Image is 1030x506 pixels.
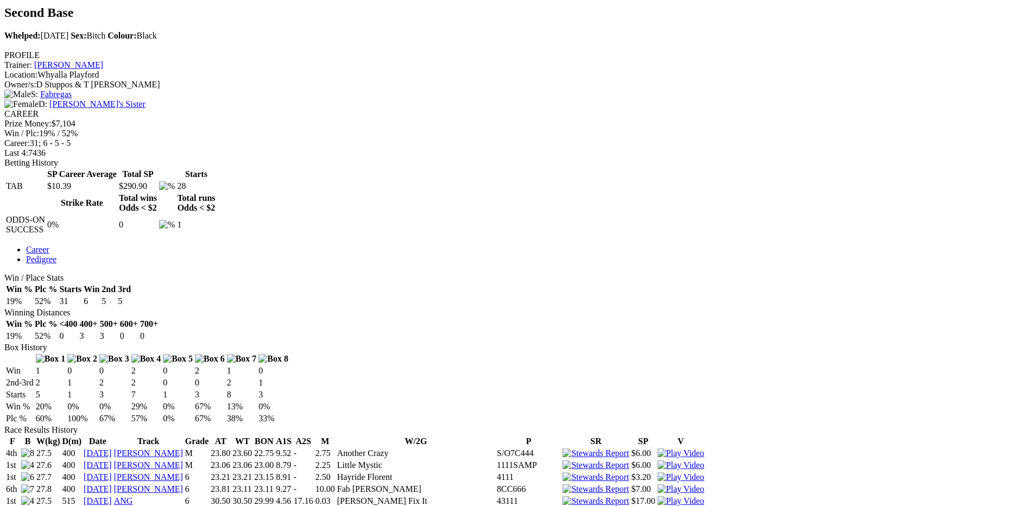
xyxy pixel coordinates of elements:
td: 3 [194,389,225,400]
td: $6.00 [631,448,656,459]
div: Win / Place Stats [4,273,1026,283]
img: Stewards Report [563,484,629,494]
span: Trainer: [4,60,32,69]
td: Win [5,365,34,376]
th: 3rd [117,284,131,295]
b: Whelped: [4,31,41,40]
td: 20% [35,401,66,412]
a: [PERSON_NAME]'s Sister [49,99,146,109]
td: 0% [162,401,193,412]
div: $7,104 [4,119,1026,129]
th: W(kg) [36,436,61,447]
td: 19% [5,296,33,307]
td: 23.21 [210,472,231,483]
span: Last 4: [4,148,28,157]
a: Career [26,245,49,254]
th: F [5,436,20,447]
td: 23.60 [232,448,252,459]
th: <400 [59,319,78,330]
img: Female [4,99,39,109]
td: 2nd-3rd [5,377,34,388]
div: Race Results History [4,425,1026,435]
div: Winning Distances [4,308,1026,318]
td: 0 [162,377,193,388]
td: 52% [34,296,58,307]
div: CAREER [4,109,1026,119]
td: 400 [62,472,83,483]
td: 10.00 [315,484,336,495]
td: 1111SAMP [496,460,561,471]
span: S: [4,90,38,99]
td: 9.52 [275,448,292,459]
td: 33% [258,413,289,424]
td: 8CC666 [496,484,561,495]
td: 0 [118,214,157,235]
img: Stewards Report [563,460,629,470]
div: Box History [4,343,1026,352]
td: $3.20 [631,472,656,483]
td: M [185,448,210,459]
td: 2 [35,377,66,388]
span: Career: [4,138,30,148]
th: V [657,436,705,447]
td: 0% [47,214,117,235]
th: SP Career Average [47,169,117,180]
td: 0 [194,377,225,388]
td: 0 [140,331,159,341]
th: M [315,436,336,447]
th: Win % [5,319,33,330]
img: Box 7 [227,354,257,364]
td: 6 [185,472,210,483]
h2: Second Base [4,5,1026,20]
th: Total SP [118,169,157,180]
td: 13% [226,401,257,412]
td: 23.80 [210,448,231,459]
td: 2.75 [315,448,336,459]
th: Date [83,436,112,447]
td: 38% [226,413,257,424]
a: [PERSON_NAME] [114,484,183,494]
img: Stewards Report [563,496,629,506]
td: 2 [131,365,162,376]
td: 0% [162,413,193,424]
a: View replay [658,472,704,482]
td: Little Mystic [337,460,495,471]
td: - [293,460,314,471]
td: 0 [67,365,98,376]
div: D Stuppos & T [PERSON_NAME] [4,80,1026,90]
th: W/2G [337,436,495,447]
td: 23.11 [254,484,274,495]
th: A2S [293,436,314,447]
td: 5 [101,296,116,307]
td: $7.00 [631,484,656,495]
img: Box 5 [163,354,193,364]
img: Male [4,90,31,99]
th: 600+ [119,319,138,330]
a: View replay [658,484,704,494]
a: [DATE] [84,472,112,482]
td: 27.7 [36,472,61,483]
td: 0 [162,365,193,376]
td: Another Crazy [337,448,495,459]
img: Box 6 [195,354,225,364]
img: Box 1 [36,354,66,364]
td: 0% [67,401,98,412]
span: D: [4,99,47,109]
img: Play Video [658,496,704,506]
td: 1 [35,365,66,376]
img: Stewards Report [563,472,629,482]
td: 0 [59,331,78,341]
a: View replay [658,460,704,470]
td: 27.6 [36,460,61,471]
a: [DATE] [84,448,112,458]
td: 60% [35,413,66,424]
img: Play Video [658,484,704,494]
img: 4 [21,496,34,506]
td: - [293,448,314,459]
a: [PERSON_NAME] [34,60,103,69]
td: 4111 [496,472,561,483]
span: [DATE] [4,31,68,40]
td: 23.11 [232,484,252,495]
th: Track [113,436,184,447]
td: Hayride Florent [337,472,495,483]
